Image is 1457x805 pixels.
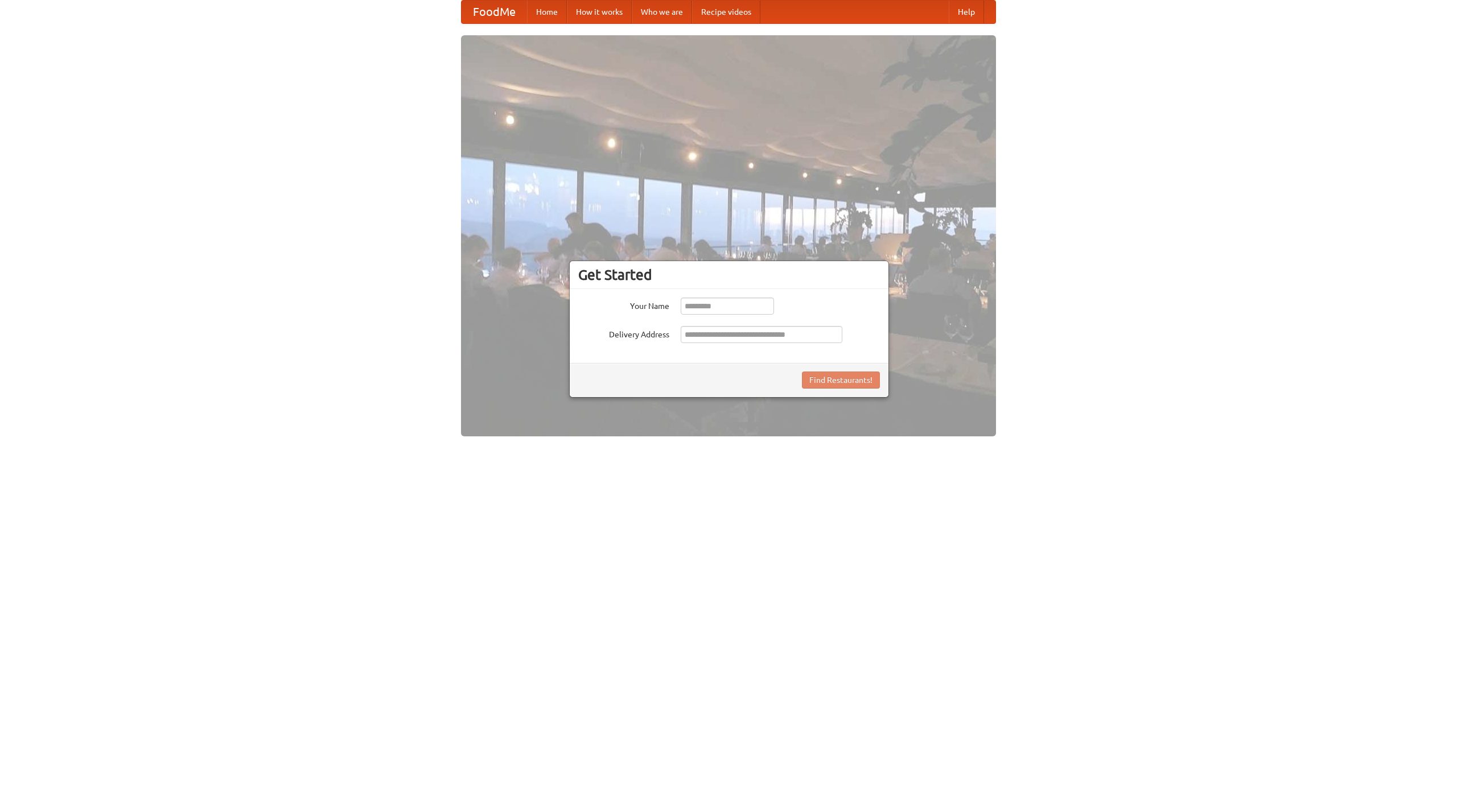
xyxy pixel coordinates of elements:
a: How it works [567,1,632,23]
h3: Get Started [578,266,880,283]
a: FoodMe [462,1,527,23]
a: Home [527,1,567,23]
a: Recipe videos [692,1,760,23]
button: Find Restaurants! [802,371,880,389]
label: Delivery Address [578,326,669,340]
a: Who we are [632,1,692,23]
label: Your Name [578,298,669,312]
a: Help [949,1,984,23]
